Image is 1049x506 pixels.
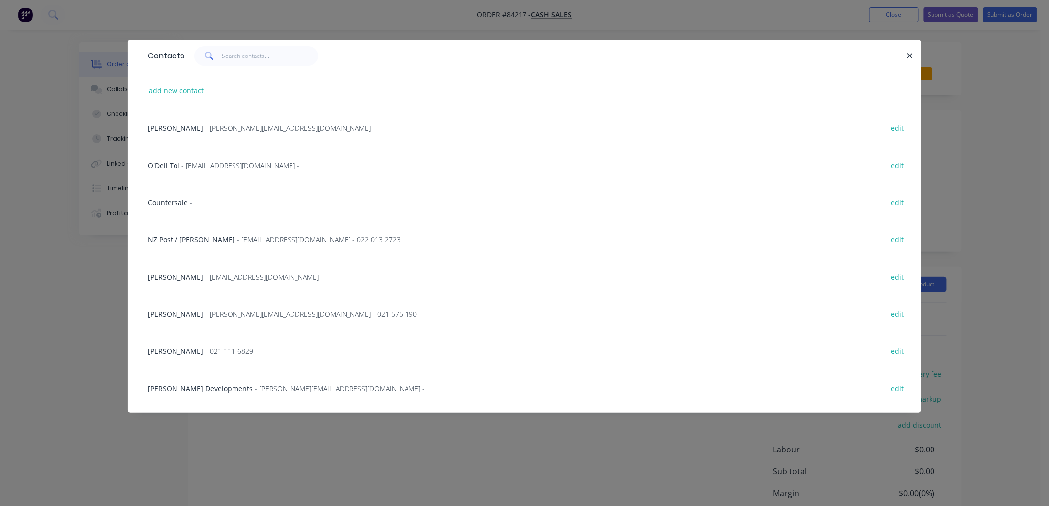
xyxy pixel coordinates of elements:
[886,344,909,357] button: edit
[148,272,203,281] span: [PERSON_NAME]
[205,272,323,281] span: - [EMAIL_ADDRESS][DOMAIN_NAME] -
[886,307,909,320] button: edit
[144,84,209,97] button: add new contact
[148,346,203,356] span: [PERSON_NAME]
[143,40,184,72] div: Contacts
[886,158,909,171] button: edit
[205,309,417,319] span: - [PERSON_NAME][EMAIL_ADDRESS][DOMAIN_NAME] - 021 575 190
[148,123,203,133] span: [PERSON_NAME]
[205,346,253,356] span: - 021 111 6829
[886,381,909,394] button: edit
[181,161,299,170] span: - [EMAIL_ADDRESS][DOMAIN_NAME] -
[205,123,375,133] span: - [PERSON_NAME][EMAIL_ADDRESS][DOMAIN_NAME] -
[148,198,188,207] span: Countersale
[148,384,253,393] span: [PERSON_NAME] Developments
[148,309,203,319] span: [PERSON_NAME]
[886,195,909,209] button: edit
[222,46,319,66] input: Search contacts...
[886,270,909,283] button: edit
[148,235,235,244] span: NZ Post / [PERSON_NAME]
[886,232,909,246] button: edit
[237,235,401,244] span: - [EMAIL_ADDRESS][DOMAIN_NAME] - 022 013 2723
[886,121,909,134] button: edit
[255,384,425,393] span: - [PERSON_NAME][EMAIL_ADDRESS][DOMAIN_NAME] -
[148,161,179,170] span: O'Dell Toi
[190,198,192,207] span: -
